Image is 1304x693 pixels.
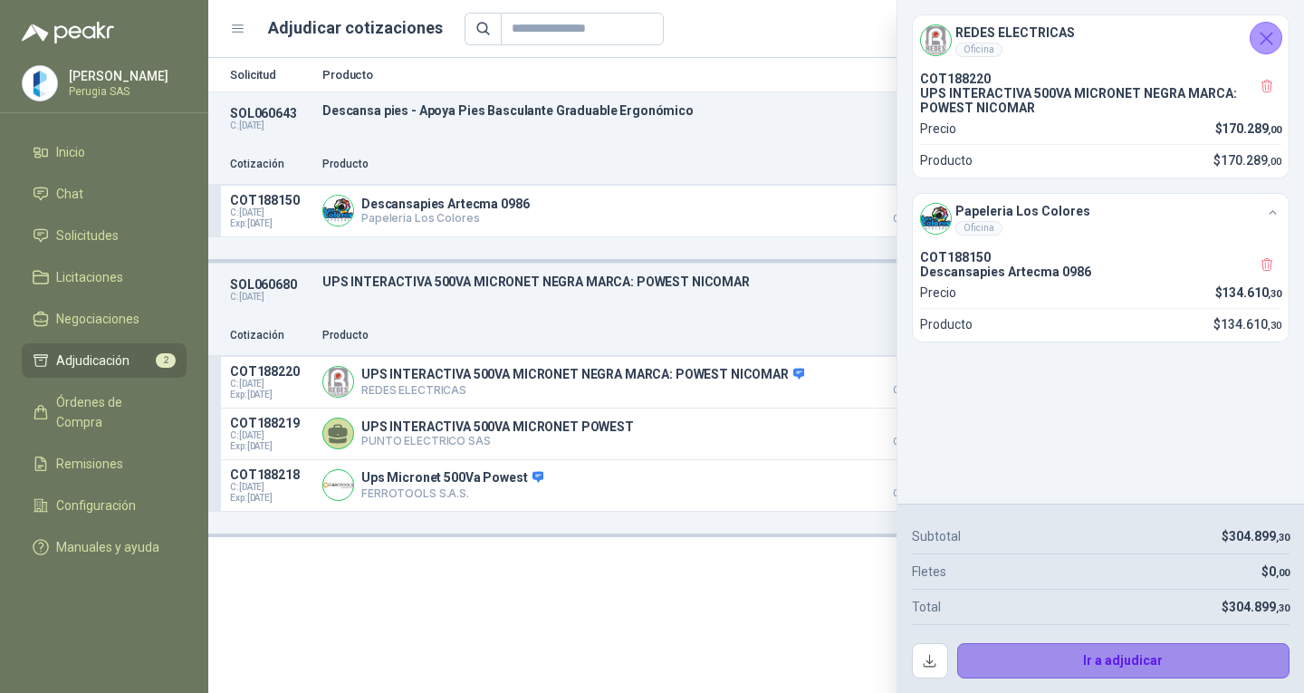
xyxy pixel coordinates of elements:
[920,72,1281,86] p: COT188220
[361,419,634,434] p: UPS INTERACTIVA 500VA MICRONET POWEST
[1215,119,1282,139] p: $
[912,526,961,546] p: Subtotal
[955,201,1090,221] h4: Papeleria Los Colores
[361,470,543,486] p: Ups Micronet 500Va Powest
[323,367,353,397] img: Company Logo
[69,86,182,97] p: Perugia SAS
[322,327,855,344] p: Producto
[1221,317,1281,332] span: 134.610
[361,367,804,383] p: UPS INTERACTIVA 500VA MICRONET NEGRA MARCA: POWEST NICOMAR
[230,207,312,218] span: C: [DATE]
[920,150,973,170] p: Producto
[1229,600,1290,614] span: 304.899
[322,274,1021,289] p: UPS INTERACTIVA 500VA MICRONET NEGRA MARCA: POWEST NICOMAR
[913,194,1289,243] div: Company LogoPapeleria Los ColoresOficina
[56,537,159,557] span: Manuales y ayuda
[56,454,123,474] span: Remisiones
[866,156,956,173] p: Precio
[921,204,951,234] img: Company Logo
[69,70,182,82] p: [PERSON_NAME]
[22,177,187,211] a: Chat
[1222,285,1281,300] span: 134.610
[866,489,956,498] span: Crédito 30 días
[920,86,1281,115] p: UPS INTERACTIVA 500VA MICRONET NEGRA MARCA: POWEST NICOMAR
[361,486,543,500] p: FERROTOOLS S.A.S.
[230,416,312,430] p: COT188219
[56,226,119,245] span: Solicitudes
[22,22,114,43] img: Logo peakr
[920,119,956,139] p: Precio
[230,218,312,229] span: Exp: [DATE]
[1269,564,1290,579] span: 0
[230,327,312,344] p: Cotización
[322,69,1021,81] p: Producto
[1261,562,1290,582] p: $
[230,364,312,379] p: COT188220
[1213,314,1281,334] p: $
[920,250,1281,265] p: COT188150
[912,597,941,617] p: Total
[230,390,312,400] span: Exp: [DATE]
[22,218,187,253] a: Solicitudes
[230,493,312,504] span: Exp: [DATE]
[1215,283,1282,303] p: $
[1268,320,1281,332] span: ,30
[22,385,187,439] a: Órdenes de Compra
[22,135,187,169] a: Inicio
[230,193,312,207] p: COT188150
[323,470,353,500] img: Company Logo
[22,488,187,523] a: Configuración
[230,277,312,292] p: SOL060680
[56,496,136,515] span: Configuración
[920,314,973,334] p: Producto
[268,15,443,41] h1: Adjudicar cotizaciones
[230,69,312,81] p: Solicitud
[1276,532,1290,544] span: ,30
[920,283,956,303] p: Precio
[912,562,946,582] p: Fletes
[22,530,187,564] a: Manuales y ayuda
[230,482,312,493] span: C: [DATE]
[23,66,57,101] img: Company Logo
[22,447,187,481] a: Remisiones
[230,292,312,303] p: C: [DATE]
[866,215,956,224] span: Crédito 30 días
[56,309,139,329] span: Negociaciones
[230,379,312,390] span: C: [DATE]
[1276,602,1290,614] span: ,30
[156,353,176,368] span: 2
[56,184,83,204] span: Chat
[56,351,129,371] span: Adjudicación
[866,364,956,395] p: $ 170.289
[866,386,956,395] span: Crédito 30 días
[230,106,312,120] p: SOL060643
[1221,153,1281,168] span: 170.289
[1229,529,1290,544] span: 304.899
[22,260,187,294] a: Licitaciones
[230,430,312,441] span: C: [DATE]
[361,211,530,225] p: Papeleria Los Colores
[1268,288,1281,300] span: ,30
[361,434,634,448] p: PUNTO ELECTRICO SAS
[230,467,312,482] p: COT188218
[1222,526,1290,546] p: $
[56,267,123,287] span: Licitaciones
[955,221,1002,236] div: Oficina
[56,142,85,162] span: Inicio
[323,196,353,226] img: Company Logo
[866,438,956,447] span: Crédito 30 días
[1268,156,1281,168] span: ,00
[22,302,187,336] a: Negociaciones
[866,416,956,447] p: $ 188.705
[1222,121,1281,136] span: 170.289
[1276,567,1290,579] span: ,00
[1213,150,1281,170] p: $
[230,120,312,131] p: C: [DATE]
[322,103,1021,118] p: Descansa pies - Apoya Pies Basculante Graduable Ergonómico
[361,197,530,211] p: Descansapies Artecma 0986
[361,383,804,397] p: REDES ELECTRICAS
[22,343,187,378] a: Adjudicación2
[866,467,956,498] p: $ 356.703
[322,156,855,173] p: Producto
[230,441,312,452] span: Exp: [DATE]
